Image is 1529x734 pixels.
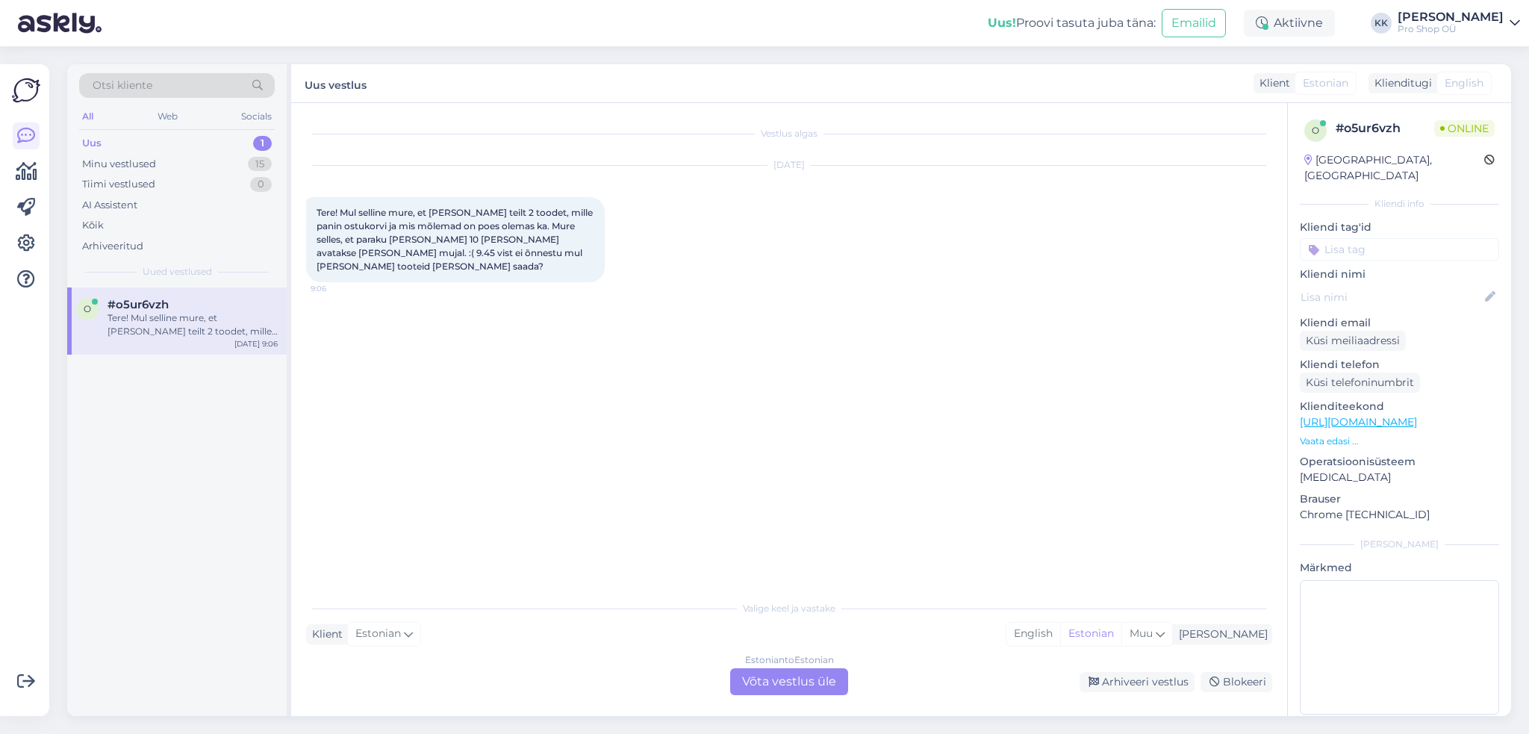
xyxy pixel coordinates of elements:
[1445,75,1483,91] span: English
[311,283,367,294] span: 9:06
[238,107,275,126] div: Socials
[108,311,278,338] div: Tere! Mul selline mure, et [PERSON_NAME] teilt 2 toodet, mille panin ostukorvi ja mis mõlemad on ...
[1244,10,1335,37] div: Aktiivne
[1300,560,1499,576] p: Märkmed
[1398,11,1520,35] a: [PERSON_NAME]Pro Shop OÜ
[1201,672,1272,692] div: Blokeeri
[143,265,212,279] span: Uued vestlused
[253,136,272,151] div: 1
[93,78,152,93] span: Otsi kliente
[988,16,1016,30] b: Uus!
[1398,11,1504,23] div: [PERSON_NAME]
[1303,75,1348,91] span: Estonian
[1300,491,1499,507] p: Brauser
[1371,13,1392,34] div: KK
[1173,626,1268,642] div: [PERSON_NAME]
[1254,75,1290,91] div: Klient
[1368,75,1432,91] div: Klienditugi
[82,198,137,213] div: AI Assistent
[1130,626,1153,640] span: Muu
[317,207,595,272] span: Tere! Mul selline mure, et [PERSON_NAME] teilt 2 toodet, mille panin ostukorvi ja mis mõlemad on ...
[1300,454,1499,470] p: Operatsioonisüsteem
[306,602,1272,615] div: Valige keel ja vastake
[1300,331,1406,351] div: Küsi meiliaadressi
[1300,373,1420,393] div: Küsi telefoninumbrit
[1301,289,1482,305] input: Lisa nimi
[108,298,169,311] span: #o5ur6vzh
[988,14,1156,32] div: Proovi tasuta juba täna:
[1300,220,1499,235] p: Kliendi tag'id
[1398,23,1504,35] div: Pro Shop OÜ
[1300,238,1499,261] input: Lisa tag
[1300,435,1499,448] p: Vaata edasi ...
[305,73,367,93] label: Uus vestlus
[1434,120,1495,137] span: Online
[1060,623,1121,645] div: Estonian
[306,127,1272,140] div: Vestlus algas
[82,218,104,233] div: Kõik
[1300,315,1499,331] p: Kliendi email
[745,653,834,667] div: Estonian to Estonian
[1080,672,1195,692] div: Arhiveeri vestlus
[1300,267,1499,282] p: Kliendi nimi
[82,177,155,192] div: Tiimi vestlused
[306,158,1272,172] div: [DATE]
[1300,470,1499,485] p: [MEDICAL_DATA]
[1162,9,1226,37] button: Emailid
[84,303,91,314] span: o
[250,177,272,192] div: 0
[12,76,40,105] img: Askly Logo
[355,626,401,642] span: Estonian
[234,338,278,349] div: [DATE] 9:06
[1312,125,1319,136] span: o
[1300,415,1417,429] a: [URL][DOMAIN_NAME]
[155,107,181,126] div: Web
[248,157,272,172] div: 15
[79,107,96,126] div: All
[1300,538,1499,551] div: [PERSON_NAME]
[1300,197,1499,211] div: Kliendi info
[82,136,102,151] div: Uus
[1304,152,1484,184] div: [GEOGRAPHIC_DATA], [GEOGRAPHIC_DATA]
[82,157,156,172] div: Minu vestlused
[306,626,343,642] div: Klient
[82,239,143,254] div: Arhiveeritud
[1300,399,1499,414] p: Klienditeekond
[1300,507,1499,523] p: Chrome [TECHNICAL_ID]
[1300,357,1499,373] p: Kliendi telefon
[1006,623,1060,645] div: English
[730,668,848,695] div: Võta vestlus üle
[1336,119,1434,137] div: # o5ur6vzh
